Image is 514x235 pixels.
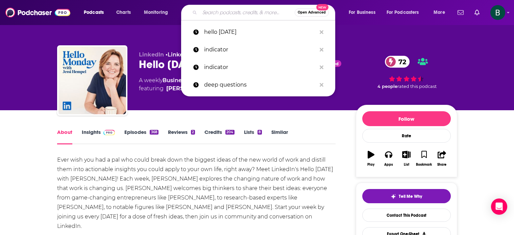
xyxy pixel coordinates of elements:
a: Contact This Podcast [362,209,451,222]
div: 2 [191,130,195,135]
div: 204 [225,130,234,135]
div: List [404,163,409,167]
a: Business [163,77,187,84]
span: Monitoring [144,8,168,17]
div: A weekly podcast [139,76,241,93]
span: For Business [349,8,375,17]
button: Apps [380,146,397,171]
span: New [316,4,328,10]
button: Open AdvancedNew [295,8,329,17]
div: Bookmark [416,163,432,167]
span: rated this podcast [397,84,437,89]
span: More [434,8,445,17]
input: Search podcasts, credits, & more... [200,7,295,18]
button: tell me why sparkleTell Me Why [362,189,451,203]
a: InsightsPodchaser Pro [82,129,115,144]
span: 72 [392,56,410,68]
div: 72 4 peoplerated this podcast [356,51,457,93]
span: LinkedIn [139,51,164,58]
div: Share [437,163,446,167]
button: Play [362,146,380,171]
img: Hello Monday with Jessi Hempel [58,47,126,114]
a: Episodes368 [124,129,158,144]
a: About [57,129,72,144]
button: open menu [79,7,113,18]
span: Tell Me Why [399,194,422,199]
span: featuring [139,85,241,93]
a: Charts [112,7,135,18]
div: Search podcasts, credits, & more... [188,5,342,20]
div: Play [367,163,374,167]
img: tell me why sparkle [391,194,396,199]
span: • [166,51,242,58]
button: open menu [382,7,429,18]
p: hello monday [204,23,316,41]
a: Show notifications dropdown [455,7,466,18]
p: deep questions [204,76,316,94]
span: For Podcasters [387,8,419,17]
span: 4 people [377,84,397,89]
a: hello [DATE] [181,23,335,41]
button: open menu [429,7,454,18]
a: Show notifications dropdown [472,7,482,18]
div: 8 [258,130,262,135]
button: List [397,146,415,171]
div: Apps [384,163,393,167]
a: Credits204 [204,129,234,144]
p: indicator [204,58,316,76]
a: indicator [181,41,335,58]
img: Podchaser Pro [103,130,115,135]
span: Charts [116,8,131,17]
a: LinkedIn Podcast Network [168,51,242,58]
div: Rate [362,129,451,143]
div: 368 [150,130,158,135]
span: Podcasts [84,8,104,17]
a: Similar [271,129,288,144]
button: Show profile menu [490,5,505,20]
a: deep questions [181,76,335,94]
img: User Profile [490,5,505,20]
a: Lists8 [244,129,262,144]
a: Reviews2 [168,129,195,144]
button: Bookmark [415,146,433,171]
span: Open Advanced [298,11,326,14]
div: Open Intercom Messenger [491,198,507,215]
p: indicator [204,41,316,58]
button: Follow [362,111,451,126]
button: open menu [344,7,384,18]
button: Share [433,146,450,171]
a: Jessi Hempel [166,85,215,93]
button: open menu [139,7,177,18]
img: Podchaser - Follow, Share and Rate Podcasts [5,6,70,19]
span: Logged in as betsy46033 [490,5,505,20]
a: indicator [181,58,335,76]
a: 72 [385,56,410,68]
